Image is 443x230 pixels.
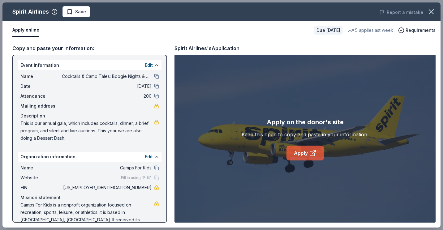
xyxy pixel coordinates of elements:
[20,83,62,90] span: Date
[145,62,153,69] button: Edit
[62,164,152,172] span: Camps For Kids
[75,8,86,15] span: Save
[20,194,159,201] div: Mission statement
[174,44,239,52] div: Spirit Airlines's Application
[406,27,436,34] span: Requirements
[20,120,154,142] span: This is our annual gala, which includes cocktails, dinner, a brief program, and silent and live a...
[121,175,152,180] span: Fill in using "Edit"
[62,73,152,80] span: Cocktails & Camp Tales: Boogie Nights & Campfire Lights
[62,83,152,90] span: [DATE]
[348,27,393,34] div: 5 applies last week
[20,164,62,172] span: Name
[20,174,62,181] span: Website
[286,146,324,160] a: Apply
[62,184,152,191] span: [US_EMPLOYER_IDENTIFICATION_NUMBER]
[379,9,423,16] button: Report a mistake
[20,73,62,80] span: Name
[267,117,344,127] div: Apply on the donor's site
[62,92,152,100] span: 200
[20,184,62,191] span: EIN
[20,201,154,224] span: Camps For Kids is a nonprofit organization focused on recreation, sports, leisure, or athletics. ...
[12,44,167,52] div: Copy and paste your information:
[12,24,39,37] button: Apply online
[20,92,62,100] span: Attendance
[18,152,161,162] div: Organization information
[242,131,368,138] div: Keep this open to copy and paste in your information.
[20,112,159,120] div: Description
[12,7,49,17] div: Spirit Airlines
[18,60,161,70] div: Event information
[145,153,153,160] button: Edit
[62,6,90,17] button: Save
[20,102,62,110] span: Mailing address
[314,26,343,35] div: Due [DATE]
[398,27,436,34] button: Requirements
